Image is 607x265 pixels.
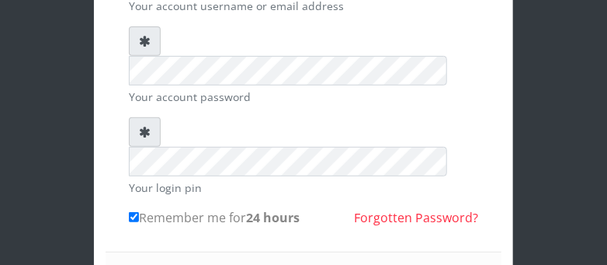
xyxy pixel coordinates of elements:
label: Remember me for [129,208,300,227]
small: Your account password [129,89,478,105]
small: Your login pin [129,180,478,196]
a: Forgotten Password? [354,209,478,226]
input: Remember me for24 hours [129,212,139,222]
b: 24 hours [246,209,300,226]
